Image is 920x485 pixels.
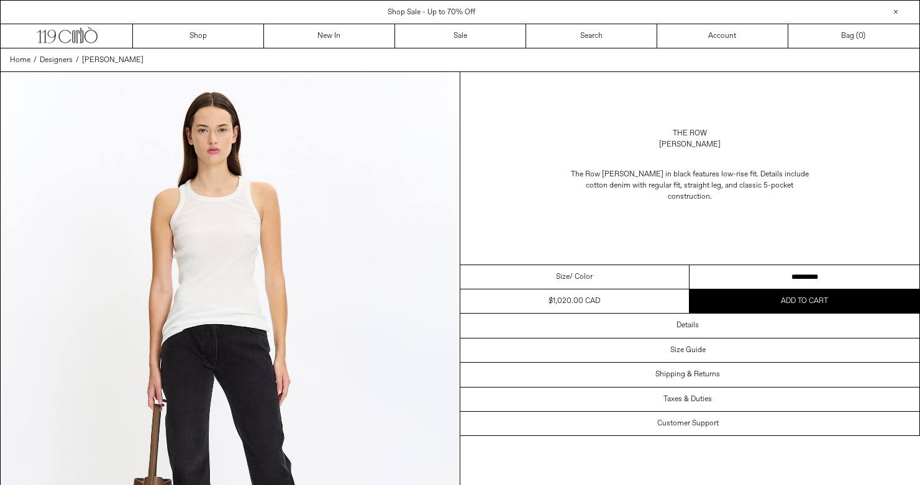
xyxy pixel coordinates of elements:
[570,271,593,283] span: / Color
[565,163,814,209] p: The Row [PERSON_NAME] in black features l
[859,30,865,42] span: )
[133,24,264,48] a: Shop
[76,55,79,66] span: /
[556,271,570,283] span: Size
[670,346,706,355] h3: Size Guide
[673,128,707,139] a: The Row
[657,419,719,428] h3: Customer Support
[264,24,395,48] a: New In
[526,24,657,48] a: Search
[40,55,73,65] span: Designers
[82,55,143,65] span: [PERSON_NAME]
[388,7,475,17] a: Shop Sale - Up to 70% Off
[657,24,788,48] a: Account
[10,55,30,66] a: Home
[10,55,30,65] span: Home
[859,31,863,41] span: 0
[690,289,919,313] button: Add to cart
[586,170,809,202] span: ow-rise fit. Details include cotton denim with regular fit, straight leg, and classic 5-pocket co...
[34,55,37,66] span: /
[82,55,143,66] a: [PERSON_NAME]
[395,24,526,48] a: Sale
[676,321,699,330] h3: Details
[40,55,73,66] a: Designers
[659,139,721,150] div: [PERSON_NAME]
[655,370,720,379] h3: Shipping & Returns
[549,296,600,307] div: $1,020.00 CAD
[663,395,712,404] h3: Taxes & Duties
[781,296,828,306] span: Add to cart
[788,24,919,48] a: Bag ()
